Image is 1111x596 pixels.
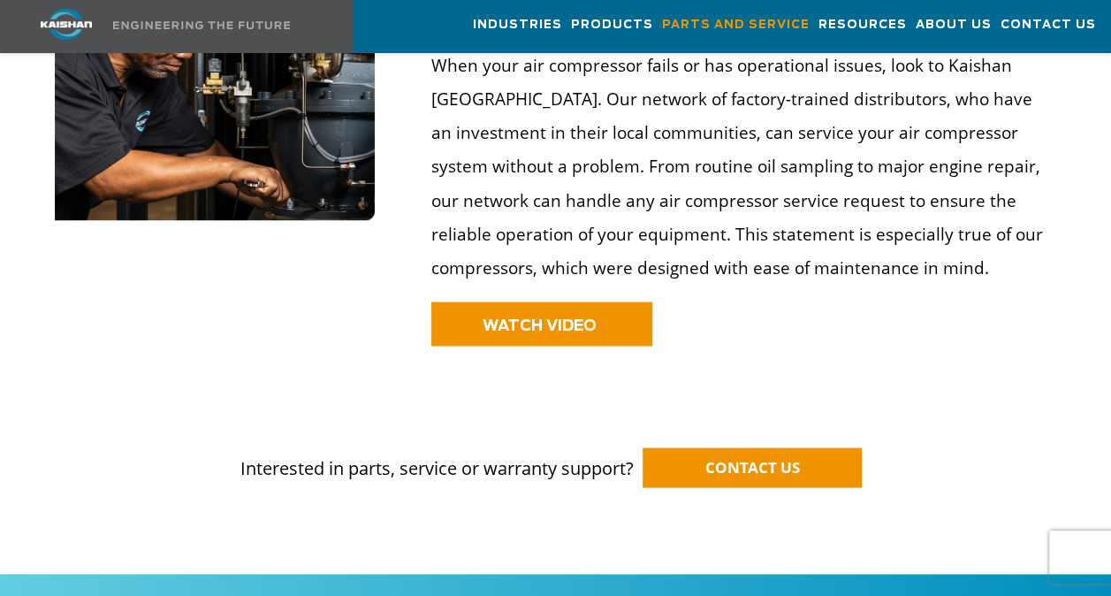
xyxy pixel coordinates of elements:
[643,447,862,487] a: CONTACT US
[431,302,652,346] a: WATCH VIDEO
[916,15,992,35] span: About Us
[662,1,810,49] a: Parts and Service
[1001,15,1096,35] span: Contact Us
[571,15,653,35] span: Products
[662,15,810,35] span: Parts and Service
[818,15,907,35] span: Resources
[916,1,992,49] a: About Us
[483,317,597,332] span: WATCH VIDEO
[473,1,562,49] a: Industries
[1001,1,1096,49] a: Contact Us
[431,49,1045,284] p: When your air compressor fails or has operational issues, look to Kaishan [GEOGRAPHIC_DATA]. Our ...
[113,21,290,29] img: Engineering the future
[818,1,907,49] a: Resources
[55,421,1055,481] p: Interested in parts, service or warranty support?
[571,1,653,49] a: Products
[473,15,562,35] span: Industries
[705,456,800,477] span: CONTACT US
